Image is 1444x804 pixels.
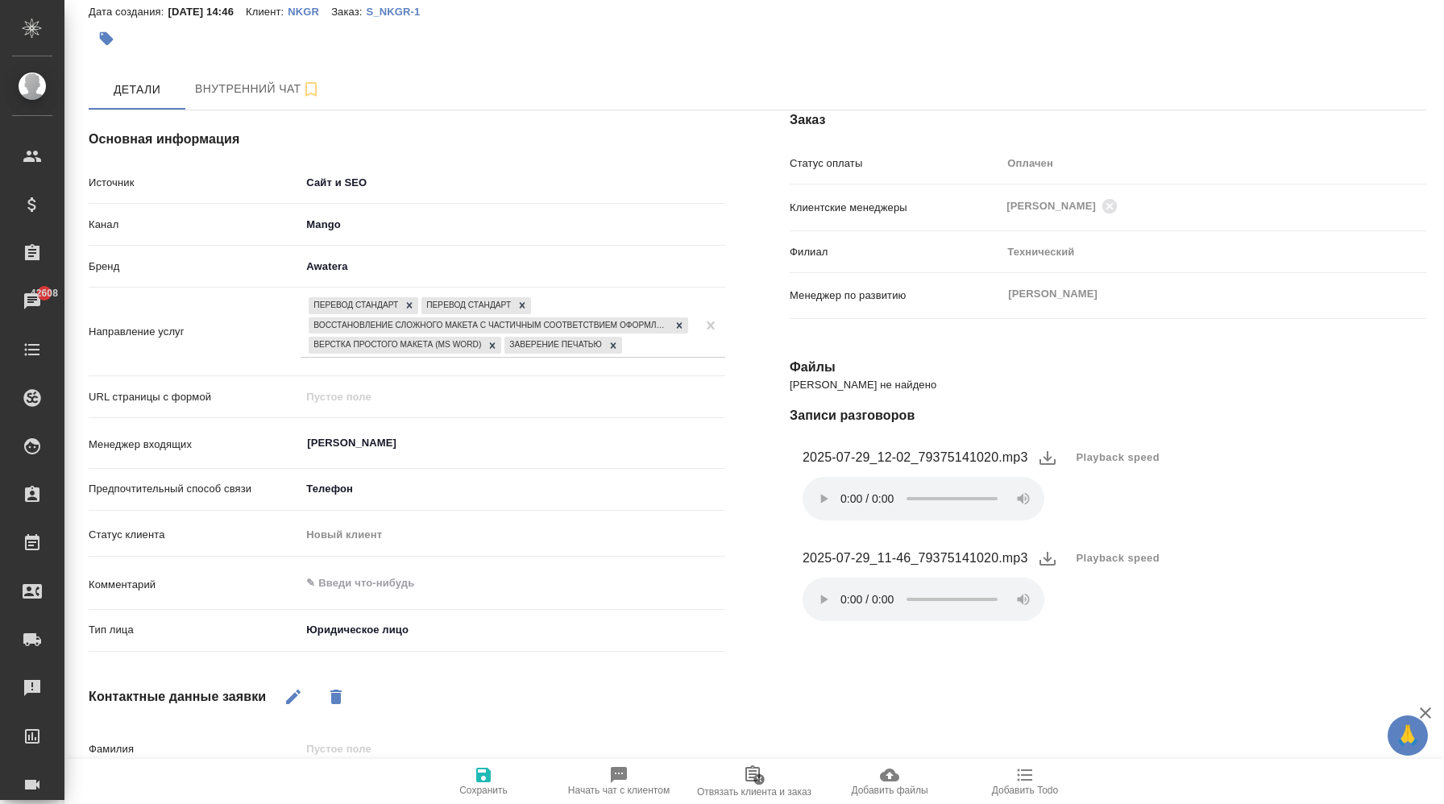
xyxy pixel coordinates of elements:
span: Playback speed [1077,450,1160,466]
div: Перевод Стандарт [309,297,400,314]
div: Оплачен [1002,150,1426,177]
button: download [1028,539,1067,578]
h4: Основная информация [89,130,725,149]
button: Playback [1067,541,1170,576]
audio: Ваш браузер не поддерживает элемент . [803,477,1044,520]
button: Добавить Todo [957,759,1093,804]
p: [PERSON_NAME] не найдено [790,377,1426,393]
a: NKGR [288,4,331,18]
figcaption: 2025-07-29_11-46_79375141020.mp3 [803,549,1028,568]
button: Добавить тэг [89,21,124,56]
p: [DATE] 14:46 [168,6,246,18]
audio: Ваш браузер не поддерживает элемент . [803,578,1044,621]
p: Менеджер по развитию [790,288,1002,304]
p: NKGR [288,6,331,18]
p: Дата создания: [89,6,168,18]
div: Восстановление сложного макета с частичным соответствием оформлению оригинала [309,317,670,334]
span: Playback speed [1077,550,1160,566]
p: Бренд [89,259,301,275]
p: Направление услуг [89,324,301,340]
input: Пустое поле [301,385,725,408]
div: Заверение печатью [504,337,604,354]
span: Внутренний чат [195,79,321,99]
p: Статус оплаты [790,155,1002,172]
span: Добавить файлы [851,785,927,796]
button: Отвязать клиента и заказ [687,759,822,804]
button: Удалить [317,678,355,716]
h4: Файлы [790,358,1426,377]
p: Клиент: [246,6,288,18]
span: 42608 [21,285,68,301]
p: URL страницы с формой [89,389,301,405]
div: Новый клиент [301,521,725,549]
span: Детали [98,80,176,100]
div: Mango [301,211,725,238]
p: Предпочтительный способ связи [89,481,301,497]
span: Отвязать клиента и заказ [697,786,811,798]
p: Менеджер входящих [89,437,301,453]
button: Playback [1067,440,1170,475]
span: Сохранить [459,785,508,796]
button: Сохранить [416,759,551,804]
div: Перевод Стандарт [421,297,513,314]
p: Заказ: [331,6,366,18]
p: Канал [89,217,301,233]
button: Редактировать [274,678,313,716]
p: Источник [89,175,301,191]
div: Сайт и SEO [301,169,725,197]
figcaption: 2025-07-29_12-02_79375141020.mp3 [803,448,1028,467]
h4: Записи разговоров [790,406,1426,425]
h4: Контактные данные заявки [89,687,266,707]
span: Начать чат с клиентом [568,785,670,796]
p: Филиал [790,244,1002,260]
span: 🙏 [1394,719,1421,752]
div: Юридическое лицо [301,616,583,644]
div: Awatera [301,253,725,280]
p: Тип лица [89,622,301,638]
div: Телефон [301,475,725,503]
input: Пустое поле [301,737,725,760]
button: download [1028,438,1067,477]
p: Статус клиента [89,527,301,543]
div: Технический [1002,238,1426,266]
p: Комментарий [89,577,301,593]
p: S_NKGR-1 [367,6,433,18]
button: Добавить файлы [822,759,957,804]
p: Клиентские менеджеры [790,200,1002,216]
h4: Заказ [790,110,1426,130]
div: Верстка простого макета (MS Word) [309,337,483,354]
svg: Подписаться [301,80,321,99]
a: 42608 [4,281,60,321]
span: Добавить Todo [992,785,1058,796]
a: S_NKGR-1 [367,4,433,18]
button: Начать чат с клиентом [551,759,687,804]
button: 🙏 [1388,715,1428,756]
button: Open [716,441,720,445]
p: Фамилия [89,741,301,757]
